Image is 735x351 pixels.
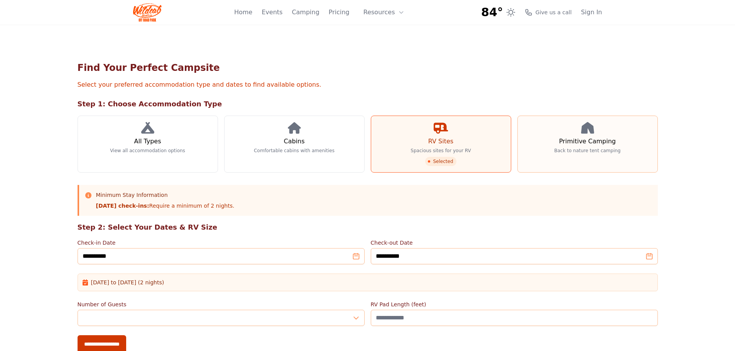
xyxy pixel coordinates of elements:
a: Pricing [329,8,350,17]
label: Check-in Date [78,239,365,247]
label: Check-out Date [371,239,658,247]
a: Sign In [581,8,602,17]
strong: [DATE] check-ins: [96,203,149,209]
img: Wildcat Logo [133,3,162,22]
p: Select your preferred accommodation type and dates to find available options. [78,80,658,89]
h3: Primitive Camping [559,137,616,146]
p: Spacious sites for your RV [411,148,471,154]
h3: Minimum Stay Information [96,191,235,199]
span: Give us a call [536,8,572,16]
p: Comfortable cabins with amenities [254,148,335,154]
p: Require a minimum of 2 nights. [96,202,235,210]
a: Events [262,8,282,17]
span: Selected [425,157,456,166]
h3: RV Sites [428,137,453,146]
a: Cabins Comfortable cabins with amenities [224,116,365,173]
h3: Cabins [284,137,304,146]
h2: Step 1: Choose Accommodation Type [78,99,658,109]
a: RV Sites Spacious sites for your RV Selected [371,116,511,173]
p: View all accommodation options [110,148,185,154]
a: Camping [292,8,319,17]
a: All Types View all accommodation options [78,116,218,173]
label: RV Pad Length (feet) [371,301,658,308]
h3: All Types [134,137,161,146]
span: [DATE] to [DATE] (2 nights) [91,279,164,286]
span: 84° [481,5,503,19]
h1: Find Your Perfect Campsite [78,62,658,74]
button: Resources [359,5,409,20]
a: Primitive Camping Back to nature tent camping [517,116,658,173]
a: Home [234,8,252,17]
h2: Step 2: Select Your Dates & RV Size [78,222,658,233]
a: Give us a call [525,8,572,16]
label: Number of Guests [78,301,365,308]
p: Back to nature tent camping [554,148,621,154]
